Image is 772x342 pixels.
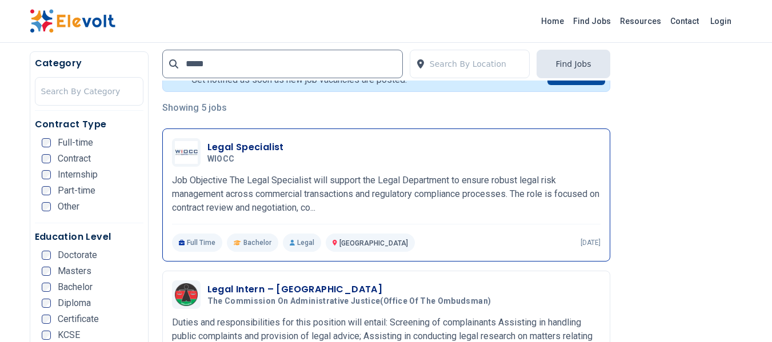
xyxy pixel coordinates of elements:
a: Contact [666,12,703,30]
a: Resources [615,12,666,30]
span: Doctorate [58,251,97,260]
span: KCSE [58,331,80,340]
a: WIOCCLegal SpecialistWIOCCJob Objective The Legal Specialist will support the Legal Department to... [172,138,601,252]
span: Internship [58,170,98,179]
span: Full-time [58,138,93,147]
span: Masters [58,267,91,276]
span: Part-time [58,186,95,195]
input: Certificate [42,315,51,324]
iframe: Chat Widget [715,287,772,342]
p: Legal [283,234,321,252]
p: Job Objective The Legal Specialist will support the Legal Department to ensure robust legal risk ... [172,174,601,215]
img: Elevolt [30,9,115,33]
span: Diploma [58,299,91,308]
a: Home [537,12,569,30]
input: Doctorate [42,251,51,260]
span: Contract [58,154,91,163]
input: Internship [42,170,51,179]
input: Bachelor [42,283,51,292]
button: Find Jobs [537,50,610,78]
p: [DATE] [581,238,601,247]
p: Full Time [172,234,223,252]
input: Other [42,202,51,211]
img: WIOCC [175,141,198,164]
h3: Legal Specialist [207,140,284,154]
span: WIOCC [207,154,235,164]
a: Find Jobs [569,12,615,30]
h5: Contract Type [35,118,143,131]
input: KCSE [42,331,51,340]
span: Bachelor [243,238,271,247]
p: Showing 5 jobs [162,101,610,115]
h3: Legal Intern – [GEOGRAPHIC_DATA] [207,283,496,296]
input: Part-time [42,186,51,195]
span: The Commission on Administrative Justice(Office of the Ombudsman) [207,296,491,307]
span: Bachelor [58,283,93,292]
img: The Commission on Administrative Justice(Office of the Ombudsman) [175,283,198,306]
h5: Education Level [35,230,143,244]
span: Other [58,202,79,211]
span: Certificate [58,315,99,324]
input: Diploma [42,299,51,308]
a: Login [703,10,738,33]
h5: Category [35,57,143,70]
input: Masters [42,267,51,276]
input: Contract [42,154,51,163]
input: Full-time [42,138,51,147]
span: [GEOGRAPHIC_DATA] [339,239,408,247]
